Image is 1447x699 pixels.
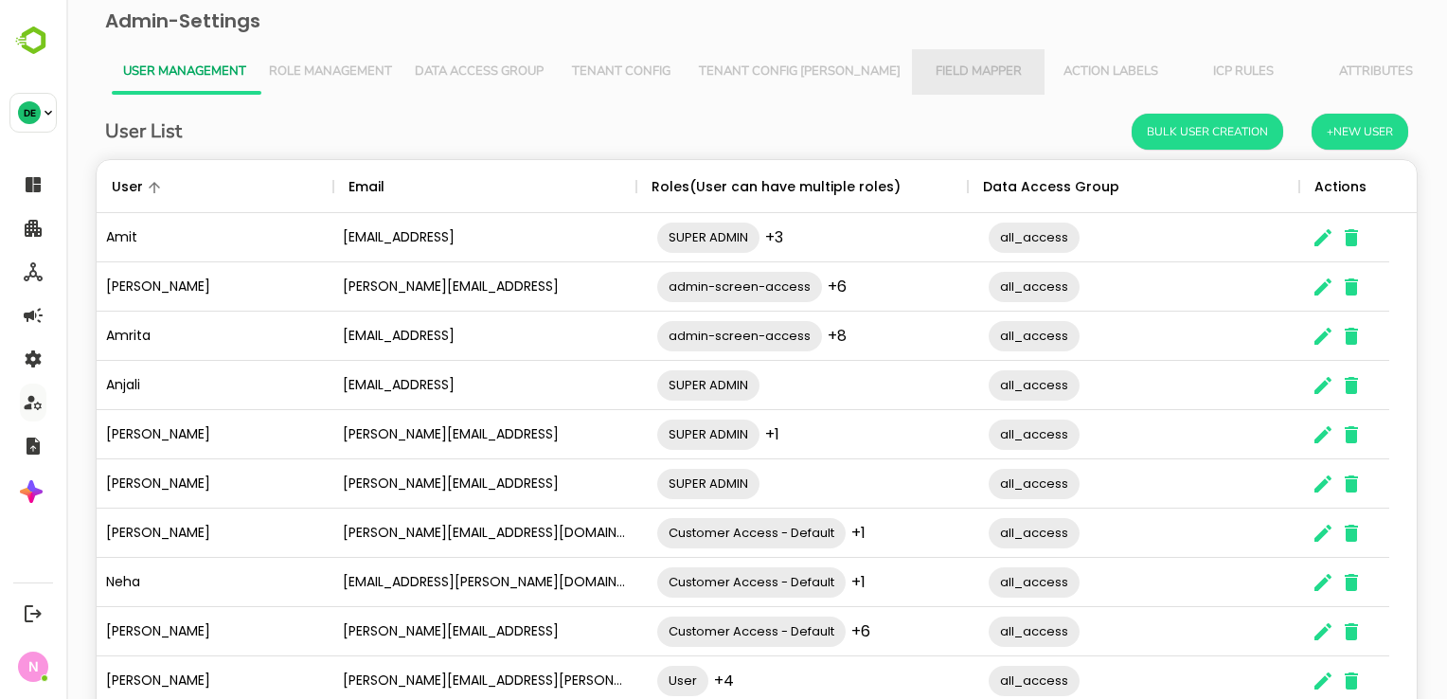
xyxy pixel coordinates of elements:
[785,522,799,544] span: +1
[591,571,779,593] span: Customer Access - Default
[77,176,99,199] button: Sort
[1122,64,1232,80] span: ICP Rules
[922,473,1013,494] span: all_access
[591,374,693,396] span: SUPER ADMIN
[922,276,1013,297] span: all_access
[648,670,668,691] span: +4
[922,374,1013,396] span: all_access
[922,620,1013,642] span: all_access
[30,509,267,558] div: [PERSON_NAME]
[57,64,180,80] span: User Management
[761,325,780,347] span: +8
[633,64,834,80] span: Tenant Config [PERSON_NAME]
[9,23,58,59] img: BambooboxLogoMark.f1c84d78b4c51b1a7b5f700c9845e183.svg
[30,262,267,312] div: [PERSON_NAME]
[267,312,570,361] div: [EMAIL_ADDRESS]
[318,176,341,199] button: Sort
[267,262,570,312] div: [PERSON_NAME][EMAIL_ADDRESS]
[267,459,570,509] div: [PERSON_NAME][EMAIL_ADDRESS]
[18,101,41,124] div: DE
[699,423,713,445] span: +1
[922,226,1013,248] span: all_access
[267,213,570,262] div: [EMAIL_ADDRESS]
[20,600,45,626] button: Logout
[591,325,756,347] span: admin-screen-access
[785,571,799,593] span: +1
[1248,160,1300,213] div: Actions
[591,620,779,642] span: Customer Access - Default
[30,459,267,509] div: [PERSON_NAME]
[761,276,780,297] span: +6
[45,49,1335,95] div: Vertical tabs example
[30,312,267,361] div: Amrita
[922,325,1013,347] span: all_access
[500,64,610,80] span: Tenant Config
[922,670,1013,691] span: all_access
[591,226,693,248] span: SUPER ADMIN
[1245,114,1342,150] button: +New User
[267,361,570,410] div: [EMAIL_ADDRESS]
[267,558,570,607] div: [EMAIL_ADDRESS][PERSON_NAME][DOMAIN_NAME]
[591,423,693,445] span: SUPER ADMIN
[30,213,267,262] div: Amit
[591,522,779,544] span: Customer Access - Default
[917,160,1053,213] div: Data Access Group
[591,670,642,691] span: User
[922,423,1013,445] span: all_access
[30,607,267,656] div: [PERSON_NAME]
[267,410,570,459] div: [PERSON_NAME][EMAIL_ADDRESS]
[30,558,267,607] div: Neha
[585,160,834,213] div: Roles(User can have multiple roles)
[785,620,804,642] span: +6
[922,571,1013,593] span: all_access
[18,652,48,682] div: N
[1065,114,1217,150] button: Bulk User Creation
[922,522,1013,544] span: all_access
[267,607,570,656] div: [PERSON_NAME][EMAIL_ADDRESS]
[990,64,1099,80] span: Action Labels
[267,509,570,558] div: [PERSON_NAME][EMAIL_ADDRESS][DOMAIN_NAME]
[857,64,967,80] span: Field Mapper
[591,473,693,494] span: SUPER ADMIN
[30,361,267,410] div: Anjali
[39,116,116,147] h6: User List
[30,410,267,459] div: [PERSON_NAME]
[348,64,477,80] span: Data Access Group
[203,64,326,80] span: Role Management
[45,160,77,213] div: User
[591,276,756,297] span: admin-screen-access
[282,160,318,213] div: Email
[699,226,717,248] span: +3
[1255,64,1365,80] span: Attributes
